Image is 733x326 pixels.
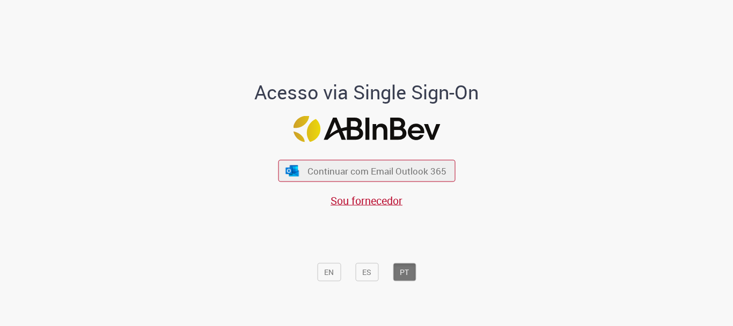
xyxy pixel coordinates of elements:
img: ícone Azure/Microsoft 360 [285,165,300,176]
img: Logo ABInBev [293,116,440,142]
button: ES [355,263,378,281]
button: ícone Azure/Microsoft 360 Continuar com Email Outlook 365 [278,160,455,182]
a: Sou fornecedor [331,193,402,208]
span: Continuar com Email Outlook 365 [307,165,446,177]
button: PT [393,263,416,281]
button: EN [317,263,341,281]
h1: Acesso via Single Sign-On [218,82,516,103]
